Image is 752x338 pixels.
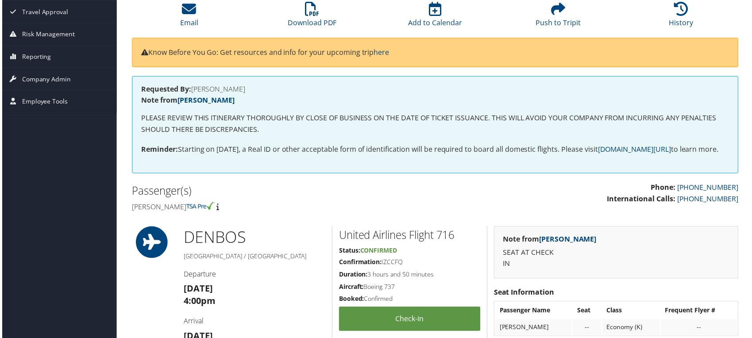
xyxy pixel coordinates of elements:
[599,145,672,155] a: [DOMAIN_NAME][URL]
[339,284,481,293] h5: Boeing 737
[496,304,573,320] th: Passenger Name
[360,247,397,256] span: Confirmed
[339,259,481,268] h5: IZCCFQ
[408,7,462,28] a: Add to Calendar
[20,91,66,113] span: Employee Tools
[179,7,197,28] a: Email
[578,325,598,333] div: --
[662,304,739,320] th: Frequent Flyer #
[176,96,234,106] a: [PERSON_NAME]
[140,145,731,156] p: Starting on [DATE], a Real ID or other acceptable form of identification will be required to boar...
[20,46,49,68] span: Reporting
[540,235,598,245] a: [PERSON_NAME]
[374,48,389,58] a: here
[182,271,325,280] h4: Departure
[496,321,573,337] td: [PERSON_NAME]
[667,325,734,333] div: --
[131,184,429,200] h2: Passenger(s)
[536,7,582,28] a: Push to Tripit
[287,7,336,28] a: Download PDF
[182,253,325,262] h5: [GEOGRAPHIC_DATA] / [GEOGRAPHIC_DATA]
[182,296,214,308] strong: 4:00pm
[339,272,481,280] h5: 3 hours and 50 minutes
[679,195,740,205] a: [PHONE_NUMBER]
[339,259,382,268] strong: Confirmation:
[20,23,73,46] span: Risk Management
[339,308,481,333] a: Check-in
[504,235,598,245] strong: Note from
[339,296,364,304] strong: Booked:
[20,69,69,91] span: Company Admin
[182,227,325,250] h1: DEN BOS
[182,284,212,296] strong: [DATE]
[339,284,363,292] strong: Aircraft:
[140,86,731,93] h4: [PERSON_NAME]
[140,96,234,106] strong: Note from
[679,184,740,193] a: [PHONE_NUMBER]
[494,289,555,299] strong: Seat Information
[339,272,367,280] strong: Duration:
[504,248,731,271] p: SEAT AT CHECK IN
[140,84,190,94] strong: Requested By:
[339,296,481,305] h5: Confirmed
[671,7,695,28] a: History
[140,145,177,155] strong: Reminder:
[608,195,677,205] strong: International Calls:
[339,229,481,244] h2: United Airlines Flight 716
[182,318,325,327] h4: Arrival
[185,203,214,211] img: tsa-precheck.png
[652,184,677,193] strong: Phone:
[574,304,602,320] th: Seat
[603,321,661,337] td: Economy (K)
[339,247,360,256] strong: Status:
[603,304,661,320] th: Class
[20,1,66,23] span: Travel Approval
[131,203,429,213] h4: [PERSON_NAME]
[140,47,731,59] p: Know Before You Go: Get resources and info for your upcoming trip
[140,113,731,136] p: PLEASE REVIEW THIS ITINERARY THOROUGHLY BY CLOSE OF BUSINESS ON THE DATE OF TICKET ISSUANCE. THIS...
